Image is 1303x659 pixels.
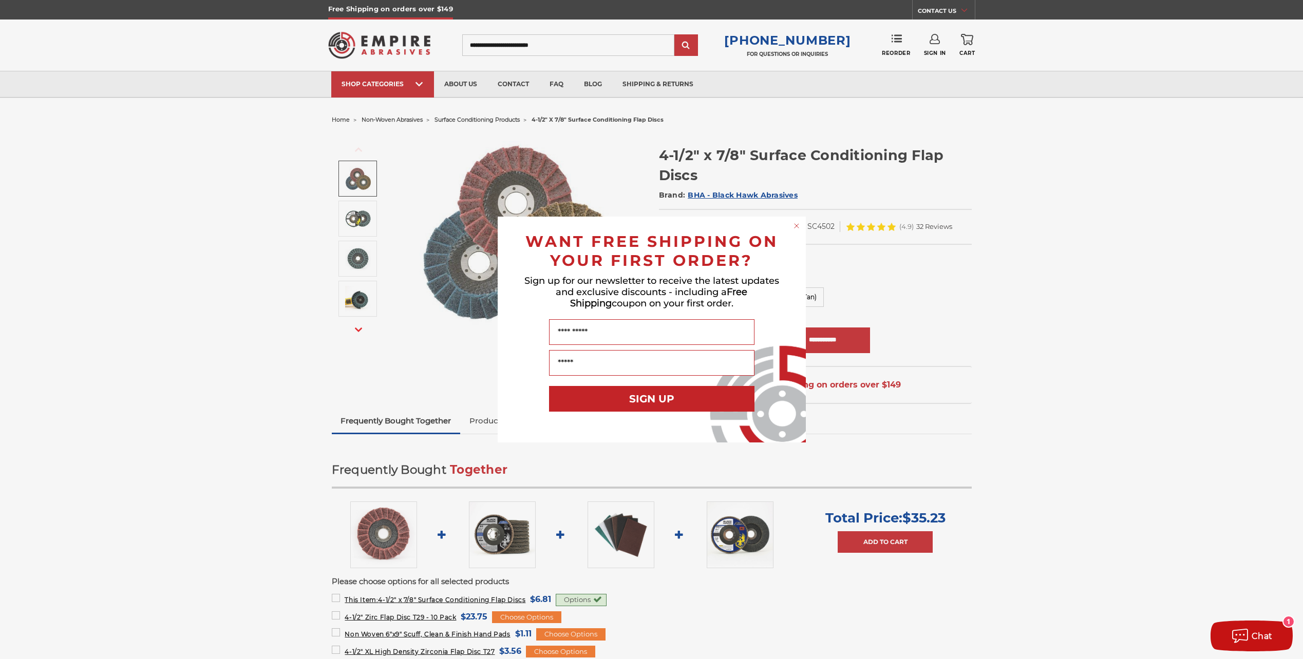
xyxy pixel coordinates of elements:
[1252,631,1273,641] span: Chat
[525,232,778,270] span: WANT FREE SHIPPING ON YOUR FIRST ORDER?
[549,386,754,412] button: SIGN UP
[1283,616,1294,627] div: 1
[570,286,748,309] span: Free Shipping
[791,221,802,231] button: Close dialog
[524,275,779,309] span: Sign up for our newsletter to receive the latest updates and exclusive discounts - including a co...
[1211,621,1293,651] button: Chat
